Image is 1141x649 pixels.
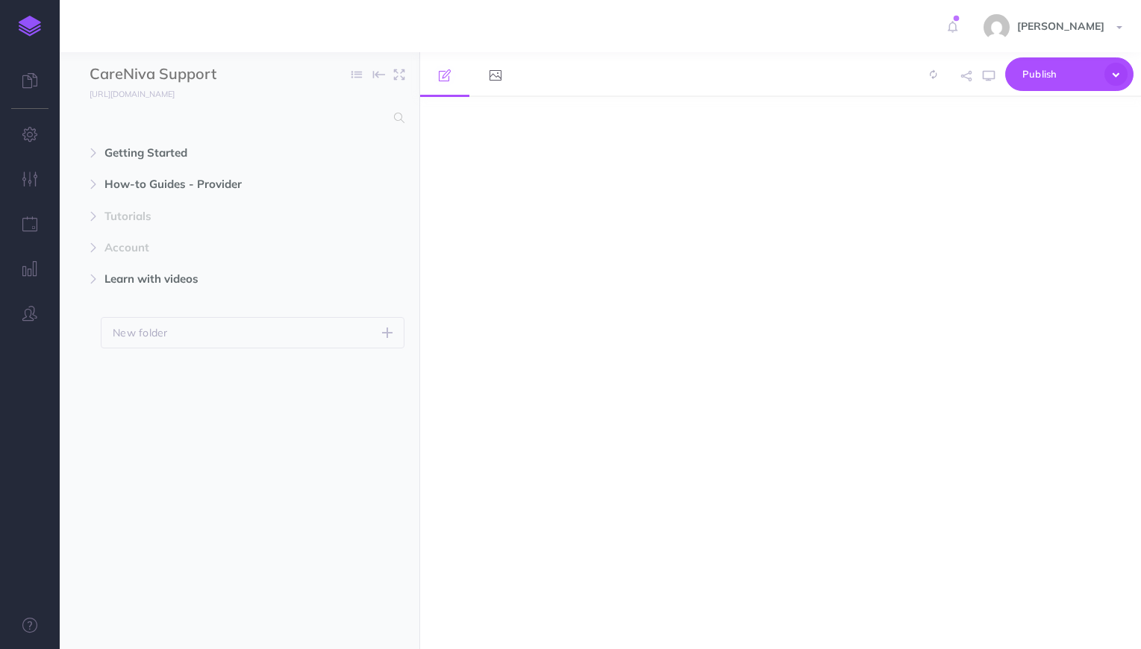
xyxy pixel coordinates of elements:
span: Tutorials [104,207,311,225]
small: [URL][DOMAIN_NAME] [90,89,175,99]
p: New folder [113,324,168,341]
span: [PERSON_NAME] [1010,19,1112,33]
img: 4e2dc3652abbd0ed611e97f7a5238af1.jpg [984,14,1010,40]
img: logo-mark.svg [19,16,41,37]
input: Search [90,104,385,131]
a: [URL][DOMAIN_NAME] [60,86,190,101]
input: Documentation Name [90,63,265,86]
button: New folder [101,317,404,348]
span: Getting Started [104,144,311,162]
span: Account [104,239,311,257]
span: How-to Guides - Provider [104,175,311,193]
span: Learn with videos [104,270,311,288]
span: Publish [1022,63,1097,86]
button: Publish [1005,57,1134,91]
